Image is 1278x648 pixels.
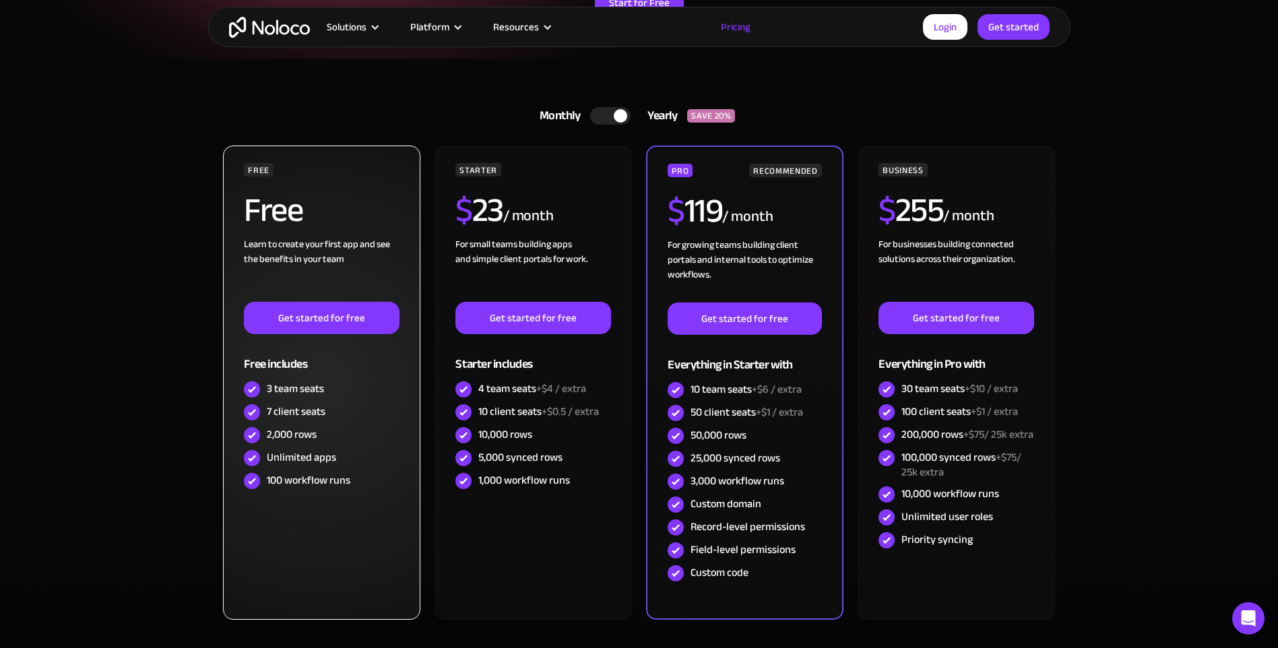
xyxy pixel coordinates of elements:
div: 2,000 rows [267,427,317,442]
div: Monthly [523,106,591,126]
div: Field-level permissions [691,542,796,557]
a: Get started for free [878,302,1033,334]
a: Get started for free [668,302,821,335]
div: SAVE 20% [687,109,735,123]
div: 10 team seats [691,382,802,397]
div: Learn to create your first app and see the benefits in your team ‍ [244,237,399,302]
div: 100,000 synced rows [901,450,1033,480]
div: Yearly [631,106,687,126]
div: 1,000 workflow runs [478,473,570,488]
div: 10 client seats [478,404,599,419]
div: 200,000 rows [901,427,1033,442]
div: Solutions [310,18,393,36]
div: Everything in Starter with [668,335,821,379]
div: Solutions [327,18,366,36]
div: 5,000 synced rows [478,450,563,465]
div: Unlimited apps [267,450,336,465]
h2: 23 [455,193,503,227]
h2: 255 [878,193,943,227]
span: +$0.5 / extra [542,401,599,422]
div: Custom code [691,565,748,580]
div: 3 team seats [267,381,324,396]
div: 100 workflow runs [267,473,350,488]
span: +$6 / extra [752,379,802,399]
div: / month [722,206,773,228]
div: / month [503,205,554,227]
h2: Free [244,193,302,227]
div: 7 client seats [267,404,325,419]
div: Record-level permissions [691,519,805,534]
span: +$1 / extra [971,401,1018,422]
div: 30 team seats [901,381,1018,396]
span: $ [455,179,472,242]
a: Get started [978,14,1050,40]
span: +$1 / extra [756,402,803,422]
div: For small teams building apps and simple client portals for work. ‍ [455,237,610,302]
div: BUSINESS [878,163,927,176]
span: $ [878,179,895,242]
div: / month [943,205,994,227]
span: $ [668,179,684,242]
div: Resources [493,18,539,36]
div: PRO [668,164,693,177]
span: +$10 / extra [965,379,1018,399]
div: 100 client seats [901,404,1018,419]
div: Priority syncing [901,532,973,547]
h2: 119 [668,194,722,228]
div: 50,000 rows [691,428,746,443]
div: 4 team seats [478,381,586,396]
span: +$4 / extra [536,379,586,399]
div: 3,000 workflow runs [691,474,784,488]
a: Get started for free [455,302,610,334]
div: Starter includes [455,334,610,378]
div: 25,000 synced rows [691,451,780,465]
div: 10,000 workflow runs [901,486,999,501]
div: Custom domain [691,496,761,511]
div: 50 client seats [691,405,803,420]
a: Pricing [704,18,767,36]
span: +$75/ 25k extra [963,424,1033,445]
div: FREE [244,163,274,176]
div: 10,000 rows [478,427,532,442]
a: Login [923,14,967,40]
div: Resources [476,18,566,36]
a: home [229,17,310,38]
div: For growing teams building client portals and internal tools to optimize workflows. [668,238,821,302]
span: +$75/ 25k extra [901,447,1021,482]
div: Open Intercom Messenger [1232,602,1265,635]
div: Free includes [244,334,399,378]
div: Everything in Pro with [878,334,1033,378]
div: Platform [410,18,449,36]
a: Get started for free [244,302,399,334]
div: Unlimited user roles [901,509,993,524]
div: For businesses building connected solutions across their organization. ‍ [878,237,1033,302]
div: STARTER [455,163,501,176]
div: RECOMMENDED [749,164,821,177]
div: Platform [393,18,476,36]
